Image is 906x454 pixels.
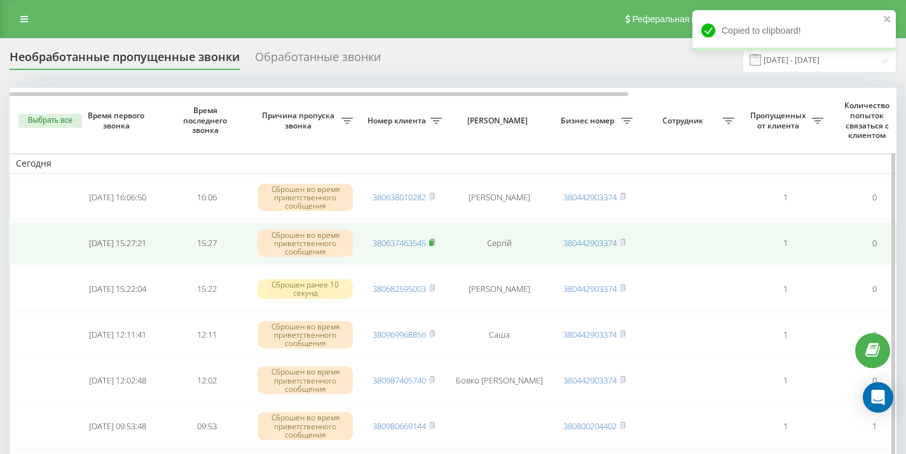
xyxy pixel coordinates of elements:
[645,116,723,126] span: Сотрудник
[162,176,251,219] td: 16:06
[257,412,353,440] div: Сброшен во время приветственного сообщения
[162,404,251,448] td: 09:53
[448,267,550,310] td: [PERSON_NAME]
[172,106,241,135] span: Время последнего звонка
[563,329,617,340] a: 380442903374
[373,375,426,386] a: 380987405740
[73,359,162,402] td: [DATE] 12:02:48
[162,359,251,402] td: 12:02
[556,116,621,126] span: Бизнес номер
[73,222,162,265] td: [DATE] 15:27:21
[741,176,830,219] td: 1
[18,114,82,128] button: Выбрать все
[257,230,353,258] div: Сброшен во время приветственного сообщения
[741,313,830,356] td: 1
[162,222,251,265] td: 15:27
[373,329,426,340] a: 380969968856
[836,100,901,140] span: Количество попыток связаться с клиентом
[73,176,162,219] td: [DATE] 16:06:50
[10,50,240,70] div: Необработанные пропущенные звонки
[257,184,353,212] div: Сброшен во время приветственного сообщения
[563,420,617,432] a: 380800204402
[162,267,251,310] td: 15:22
[459,116,539,126] span: [PERSON_NAME]
[692,10,896,51] div: Copied to clipboard!
[162,313,251,356] td: 12:11
[448,359,550,402] td: Бовко [PERSON_NAME]
[632,14,736,24] span: Реферальная программа
[563,191,617,203] a: 380442903374
[448,176,550,219] td: [PERSON_NAME]
[366,116,430,126] span: Номер клиента
[373,283,426,294] a: 380682595003
[73,404,162,448] td: [DATE] 09:53:48
[741,222,830,265] td: 1
[563,237,617,249] a: 380442903374
[73,313,162,356] td: [DATE] 12:11:41
[741,359,830,402] td: 1
[883,14,892,26] button: close
[373,420,426,432] a: 380980669144
[257,366,353,394] div: Сброшен во время приветственного сообщения
[747,111,812,130] span: Пропущенных от клиента
[257,279,353,298] div: Сброшен ранее 10 секунд
[255,50,381,70] div: Обработанные звонки
[563,283,617,294] a: 380442903374
[448,313,550,356] td: Саша
[83,111,152,130] span: Время первого звонка
[73,267,162,310] td: [DATE] 15:22:04
[373,237,426,249] a: 380637463545
[863,382,893,413] div: Open Intercom Messenger
[563,375,617,386] a: 380442903374
[741,404,830,448] td: 1
[373,191,426,203] a: 380638010282
[448,222,550,265] td: Сергiй
[741,267,830,310] td: 1
[257,321,353,349] div: Сброшен во время приветственного сообщения
[257,111,341,130] span: Причина пропуска звонка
